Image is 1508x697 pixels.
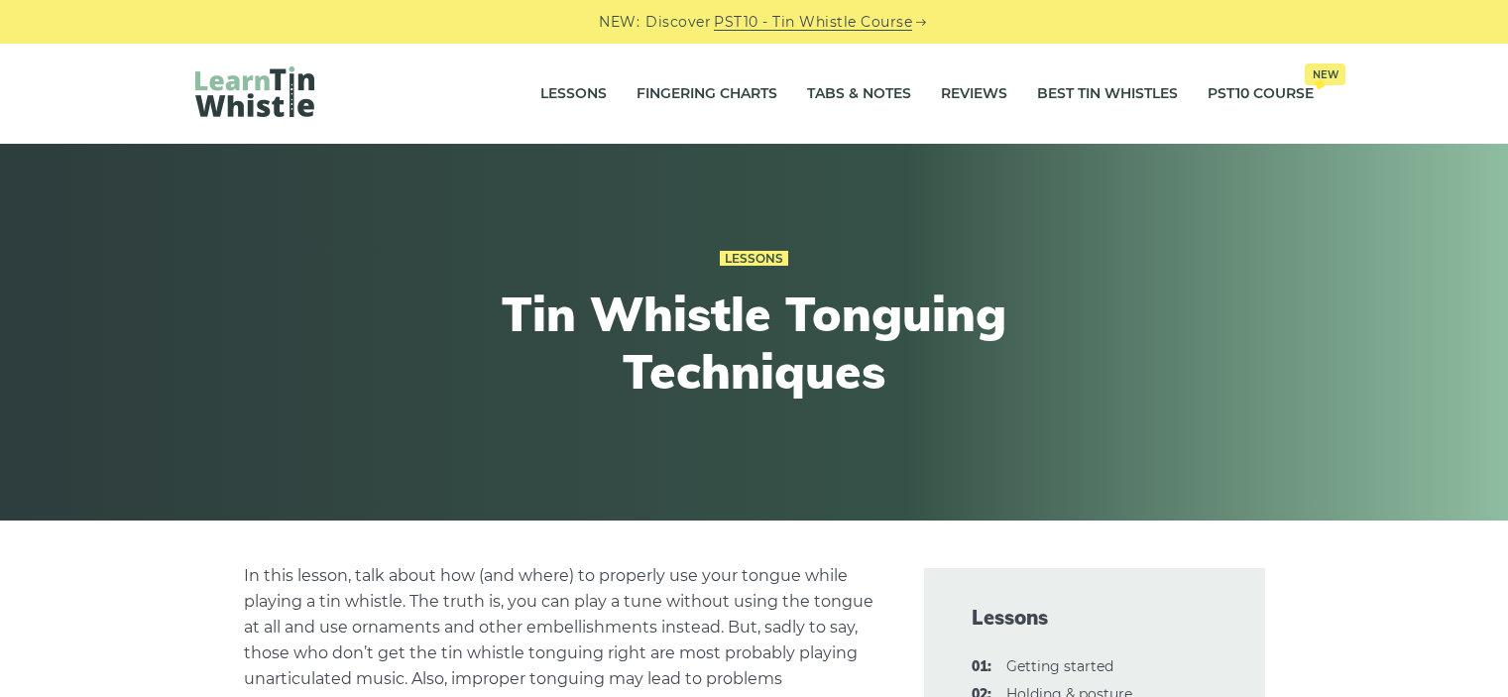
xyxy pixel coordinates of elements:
[1006,657,1113,675] a: 01:Getting started
[720,251,788,267] a: Lessons
[1037,69,1178,119] a: Best Tin Whistles
[941,69,1007,119] a: Reviews
[1305,63,1345,85] span: New
[807,69,911,119] a: Tabs & Notes
[972,604,1218,632] span: Lessons
[390,286,1119,400] h1: Tin Whistle Tonguing Techniques
[195,66,314,117] img: LearnTinWhistle.com
[637,69,777,119] a: Fingering Charts
[972,655,991,679] span: 01:
[540,69,607,119] a: Lessons
[1208,69,1314,119] a: PST10 CourseNew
